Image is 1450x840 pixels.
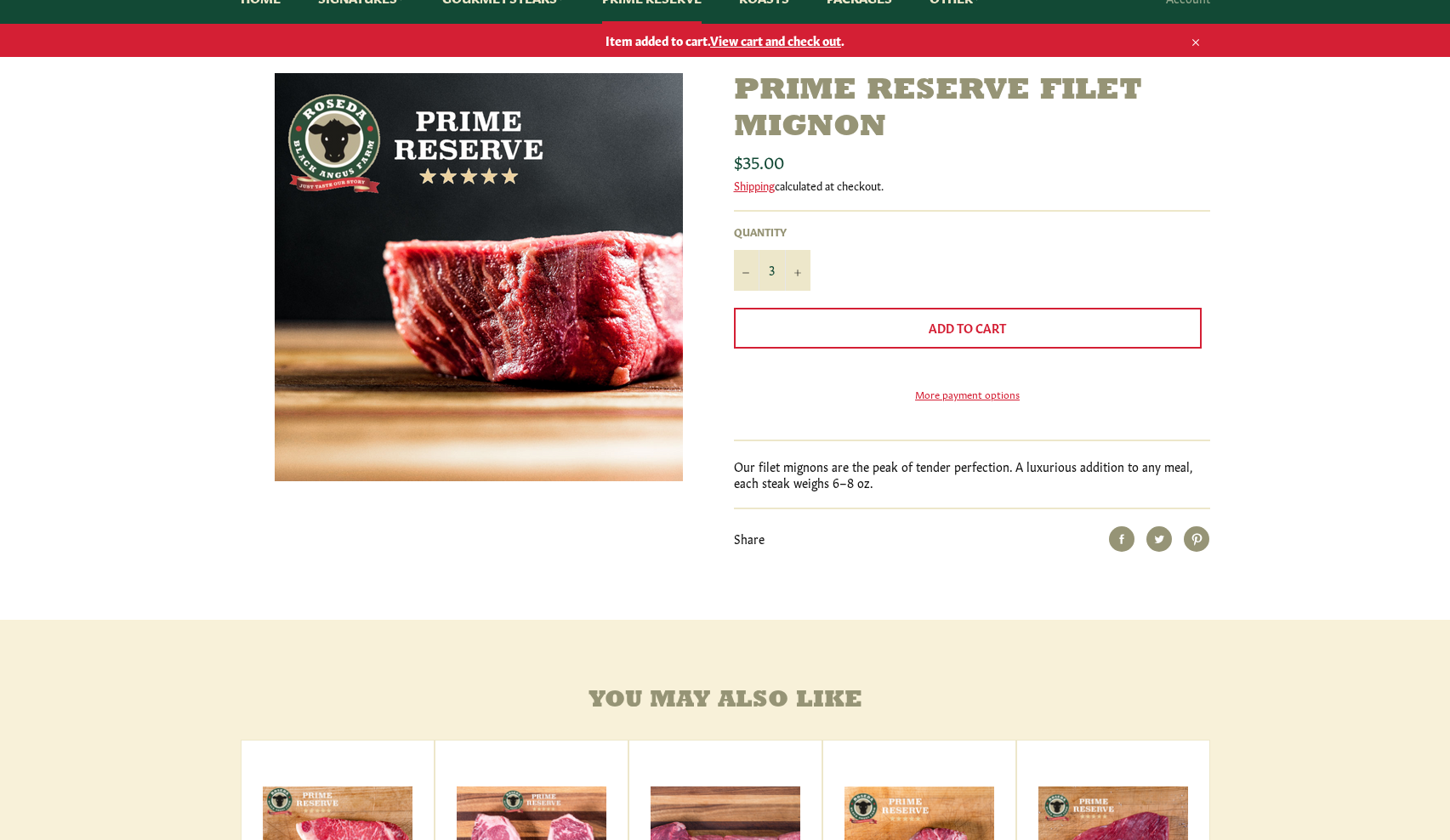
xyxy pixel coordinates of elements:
[734,178,1210,193] div: calculated at checkout.
[929,319,1006,336] span: Add to Cart
[734,458,1210,491] p: Our filet mignons are the peak of tender perfection. A luxurious addition to any meal, each steak...
[224,32,1227,48] span: Item added to cart. .
[734,530,765,547] span: Share
[734,308,1202,349] button: Add to Cart
[785,250,810,291] button: Increase item quantity by one
[241,688,1210,714] h4: You may also like
[224,24,1227,57] a: Item added to cart.View cart and check out.
[734,149,784,173] span: $35.00
[734,250,759,291] button: Reduce item quantity by one
[710,31,841,48] span: View cart and check out
[734,387,1202,401] a: More payment options
[734,73,1210,146] h1: Prime Reserve Filet Mignon
[734,224,810,239] label: Quantity
[734,177,775,193] a: Shipping
[275,73,683,481] img: Prime Reserve Filet Mignon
